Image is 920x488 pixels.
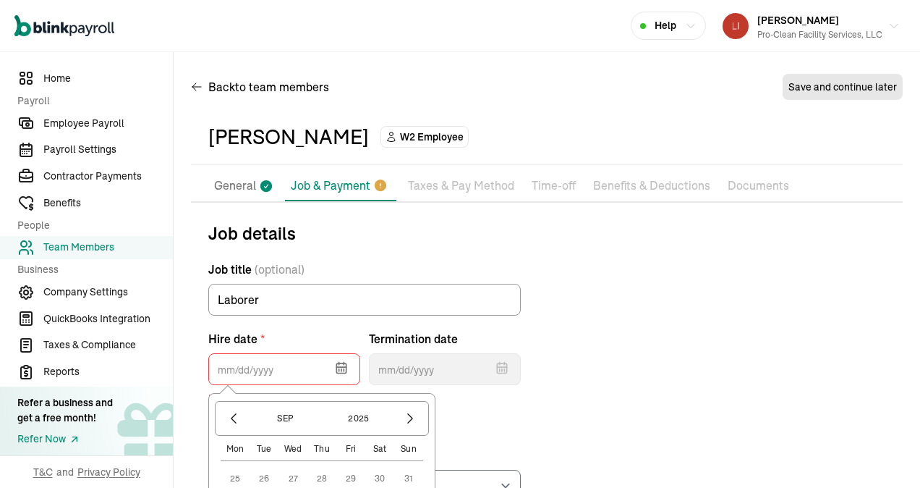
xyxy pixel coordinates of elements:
[208,78,329,96] span: Back
[369,353,521,385] input: mm/dd/yyyy
[208,261,521,278] label: Job title
[43,116,173,131] span: Employee Payroll
[43,364,173,379] span: Reports
[631,12,706,40] button: Help
[17,262,164,277] span: Business
[17,93,164,109] span: Payroll
[278,443,307,455] div: Wed
[365,443,394,455] div: Sat
[235,78,329,96] span: to team members
[757,14,839,27] span: [PERSON_NAME]
[43,337,173,353] span: Taxes & Compliance
[394,443,423,455] div: Sun
[208,330,360,348] label: Hire date
[593,177,710,195] p: Benefits & Deductions
[77,465,140,479] span: Privacy Policy
[17,432,113,447] a: Refer Now
[43,195,173,211] span: Benefits
[408,177,514,195] p: Taxes & Pay Method
[717,8,906,44] button: [PERSON_NAME]Pro-Clean Facility Services, LLC
[43,71,173,86] span: Home
[208,220,521,246] span: Job details
[43,285,173,300] span: Company Settings
[757,28,882,41] div: Pro-Clean Facility Services, LLC
[307,443,336,455] div: Thu
[250,443,278,455] div: Tue
[43,142,173,157] span: Payroll Settings
[728,177,789,195] p: Documents
[17,395,113,426] div: Refer a business and get a free month!
[848,418,920,488] iframe: Chat Widget
[255,261,304,278] span: (optional)
[532,177,576,195] p: Time-off
[191,70,329,104] button: Backto team members
[17,218,164,233] span: People
[655,18,676,33] span: Help
[43,240,173,255] span: Team Members
[14,5,114,47] nav: Global
[208,284,521,316] input: Job title
[400,130,464,144] span: W2 Employee
[214,177,256,195] p: General
[43,311,173,327] span: QuickBooks Integration
[33,465,53,479] span: T&C
[783,74,903,100] button: Save and continue later
[291,177,370,194] p: Job & Payment
[208,353,360,385] input: mm/dd/yyyy
[221,443,250,455] div: Mon
[336,443,365,455] div: Fri
[324,406,393,431] button: 2025
[208,122,369,152] div: [PERSON_NAME]
[369,330,521,348] label: Termination date
[43,169,173,184] span: Contractor Payments
[250,406,320,431] button: Sep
